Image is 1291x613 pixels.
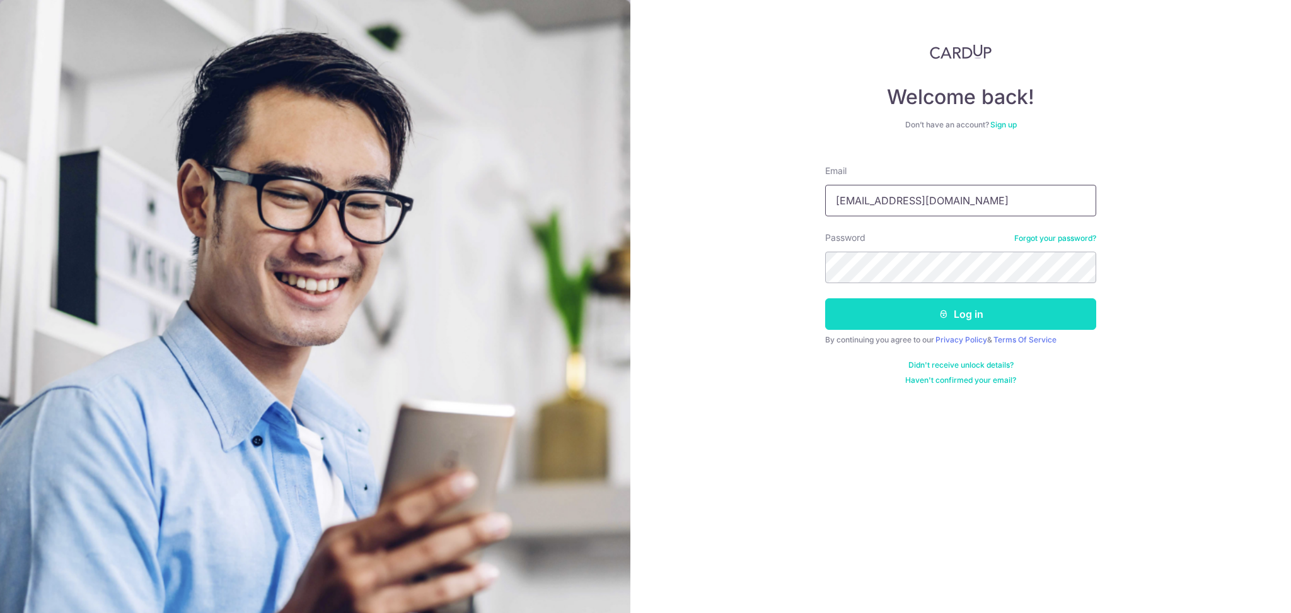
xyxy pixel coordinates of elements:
[825,165,847,177] label: Email
[825,231,865,244] label: Password
[825,298,1096,330] button: Log in
[825,85,1096,110] h4: Welcome back!
[908,360,1014,370] a: Didn't receive unlock details?
[935,335,987,344] a: Privacy Policy
[905,375,1016,385] a: Haven't confirmed your email?
[825,335,1096,345] div: By continuing you agree to our &
[825,120,1096,130] div: Don’t have an account?
[990,120,1017,129] a: Sign up
[825,185,1096,216] input: Enter your Email
[1014,233,1096,243] a: Forgot your password?
[930,44,992,59] img: CardUp Logo
[993,335,1057,344] a: Terms Of Service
